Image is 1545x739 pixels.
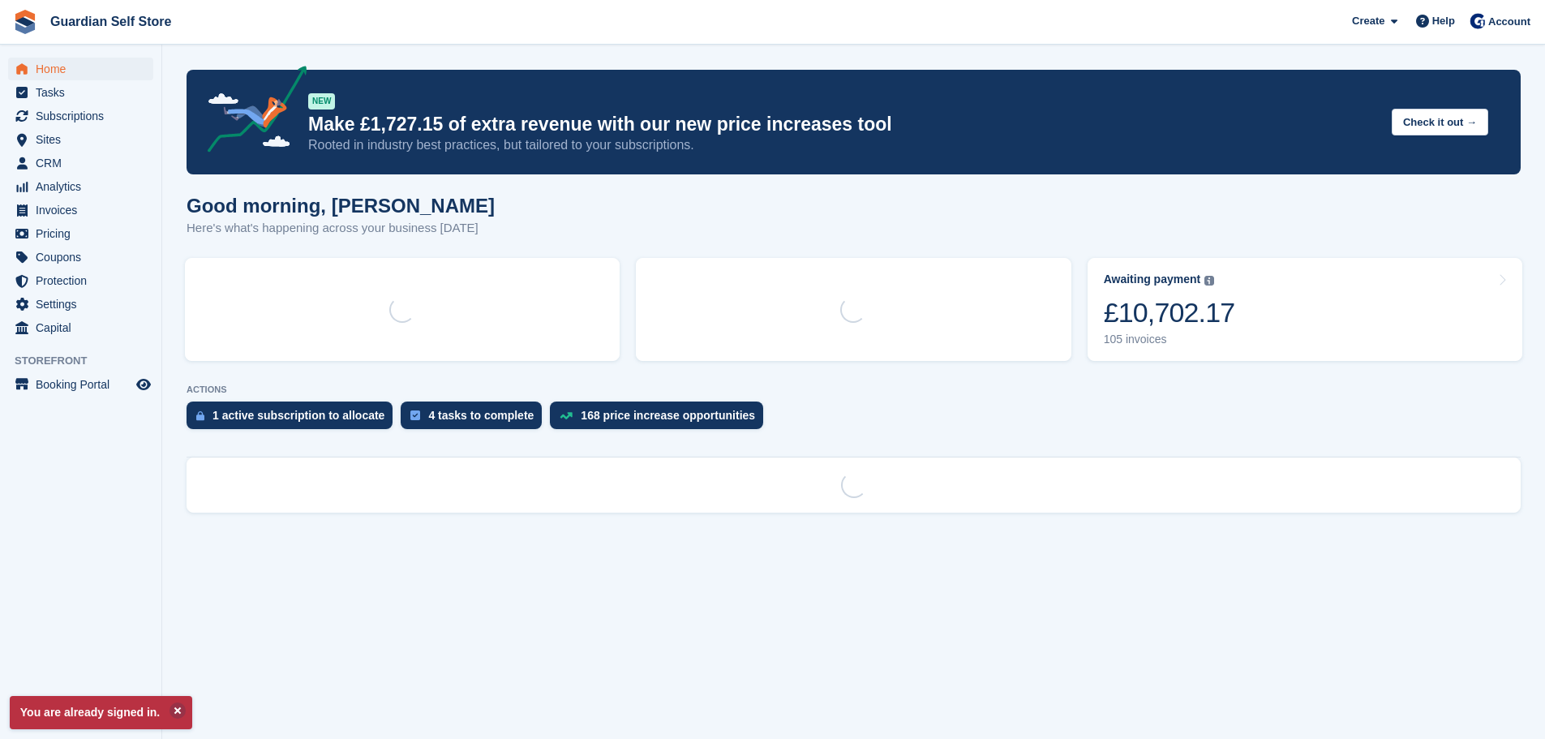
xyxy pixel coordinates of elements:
div: NEW [308,93,335,110]
div: 168 price increase opportunities [581,409,755,422]
a: menu [8,105,153,127]
span: Tasks [36,81,133,104]
span: Sites [36,128,133,151]
img: task-75834270c22a3079a89374b754ae025e5fb1db73e45f91037f5363f120a921f8.svg [410,410,420,420]
span: Create [1352,13,1384,29]
a: Preview store [134,375,153,394]
a: Awaiting payment £10,702.17 105 invoices [1088,258,1522,361]
img: active_subscription_to_allocate_icon-d502201f5373d7db506a760aba3b589e785aa758c864c3986d89f69b8ff3... [196,410,204,421]
span: Storefront [15,353,161,369]
span: Help [1432,13,1455,29]
img: stora-icon-8386f47178a22dfd0bd8f6a31ec36ba5ce8667c1dd55bd0f319d3a0aa187defe.svg [13,10,37,34]
p: ACTIONS [187,385,1521,395]
a: 4 tasks to complete [401,402,550,437]
a: menu [8,269,153,292]
div: 4 tasks to complete [428,409,534,422]
img: price_increase_opportunities-93ffe204e8149a01c8c9dc8f82e8f89637d9d84a8eef4429ea346261dce0b2c0.svg [560,412,573,419]
a: menu [8,175,153,198]
span: CRM [36,152,133,174]
p: Make £1,727.15 of extra revenue with our new price increases tool [308,113,1379,136]
p: Here's what's happening across your business [DATE] [187,219,495,238]
div: 1 active subscription to allocate [212,409,384,422]
a: menu [8,246,153,269]
a: menu [8,58,153,80]
a: menu [8,222,153,245]
img: Tom Scott [1470,13,1486,29]
a: menu [8,199,153,221]
a: menu [8,316,153,339]
span: Capital [36,316,133,339]
span: Booking Portal [36,373,133,396]
span: Home [36,58,133,80]
div: Awaiting payment [1104,273,1201,286]
span: Pricing [36,222,133,245]
p: Rooted in industry best practices, but tailored to your subscriptions. [308,136,1379,154]
a: menu [8,293,153,316]
span: Protection [36,269,133,292]
img: price-adjustments-announcement-icon-8257ccfd72463d97f412b2fc003d46551f7dbcb40ab6d574587a9cd5c0d94... [194,66,307,158]
span: Settings [36,293,133,316]
a: menu [8,128,153,151]
button: Check it out → [1392,109,1488,135]
a: menu [8,373,153,396]
img: icon-info-grey-7440780725fd019a000dd9b08b2336e03edf1995a4989e88bcd33f0948082b44.svg [1204,276,1214,286]
h1: Good morning, [PERSON_NAME] [187,195,495,217]
span: Coupons [36,246,133,269]
span: Subscriptions [36,105,133,127]
a: 1 active subscription to allocate [187,402,401,437]
a: Guardian Self Store [44,8,178,35]
p: You are already signed in. [10,696,192,729]
span: Invoices [36,199,133,221]
a: menu [8,81,153,104]
a: 168 price increase opportunities [550,402,771,437]
div: £10,702.17 [1104,296,1235,329]
span: Account [1488,14,1530,30]
div: 105 invoices [1104,333,1235,346]
a: menu [8,152,153,174]
span: Analytics [36,175,133,198]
